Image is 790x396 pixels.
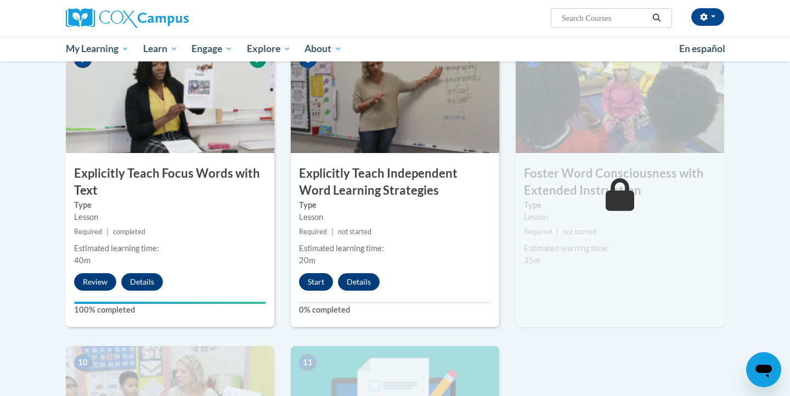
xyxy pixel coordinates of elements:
span: Required [74,228,102,236]
a: Explore [240,36,298,61]
div: Estimated learning time: [74,242,266,254]
div: Lesson [299,211,491,223]
div: Your progress [74,302,266,304]
button: Details [338,273,380,291]
label: 100% completed [74,304,266,316]
a: My Learning [59,36,136,61]
span: Explore [247,42,291,55]
span: Required [299,228,327,236]
button: Account Settings [691,8,724,26]
label: Type [74,199,266,211]
label: Type [299,199,491,211]
span: | [106,228,109,236]
div: Main menu [49,36,741,61]
span: 40m [74,256,91,265]
span: Learn [143,42,178,55]
h3: Explicitly Teach Focus Words with Text [66,165,274,199]
a: About [298,36,349,61]
button: Details [121,273,163,291]
span: Required [524,228,552,236]
span: About [304,42,342,55]
button: Search [648,12,665,25]
button: Start [299,273,333,291]
h3: Explicitly Teach Independent Word Learning Strategies [291,165,499,199]
span: En español [679,43,725,54]
a: En español [672,37,732,60]
span: 11 [299,354,317,371]
span: | [331,228,334,236]
span: My Learning [66,42,129,55]
span: completed [113,228,145,236]
a: Cox Campus [66,8,274,28]
div: Lesson [524,211,716,223]
a: Learn [136,36,185,61]
img: Course Image [516,43,724,153]
iframe: Button to launch messaging window [746,352,781,387]
label: Type [524,199,716,211]
span: 35m [524,256,540,265]
span: not started [338,228,371,236]
span: not started [563,228,596,236]
label: 0% completed [299,304,491,316]
div: Lesson [74,211,266,223]
a: Engage [184,36,240,61]
div: Estimated learning time: [299,242,491,254]
span: 10 [74,354,92,371]
span: Engage [191,42,233,55]
div: Estimated learning time: [524,242,716,254]
img: Cox Campus [66,8,189,28]
span: 20m [299,256,315,265]
img: Course Image [66,43,274,153]
input: Search Courses [561,12,648,25]
button: Review [74,273,116,291]
h3: Foster Word Consciousness with Extended Instruction [516,165,724,199]
img: Course Image [291,43,499,153]
span: | [556,228,558,236]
